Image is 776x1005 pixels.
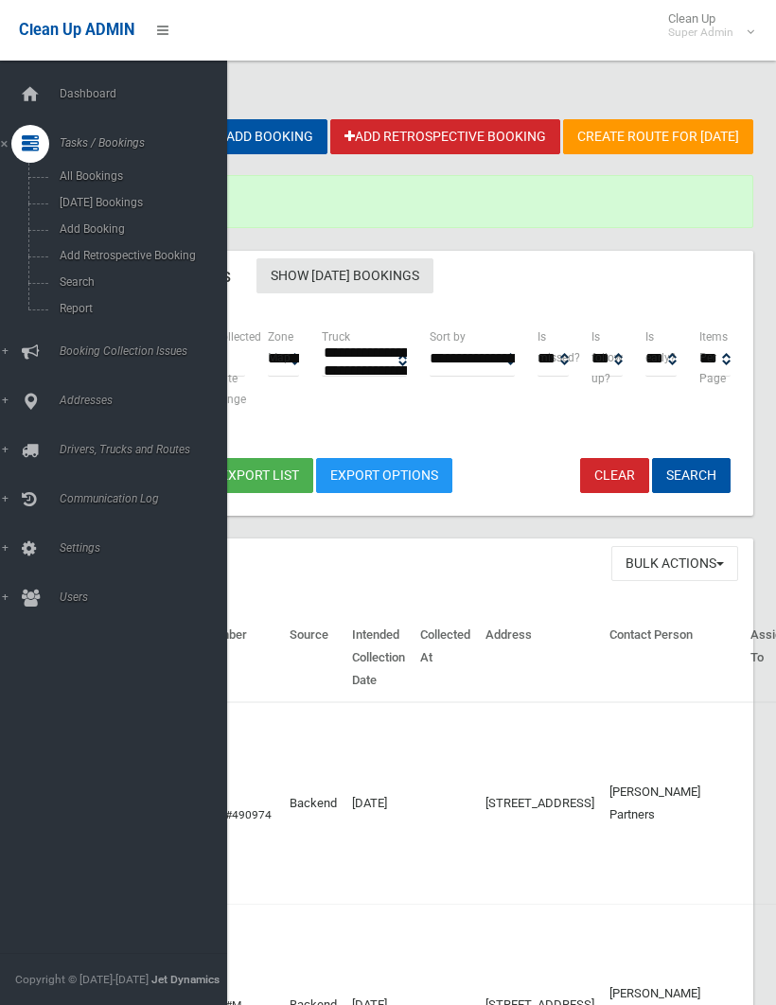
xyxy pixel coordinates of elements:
th: Contact Person [602,614,743,702]
a: Add Retrospective Booking [330,119,560,154]
span: Report [54,302,211,315]
a: #490974 [225,808,272,821]
small: Super Admin [668,26,733,40]
span: Settings [54,541,227,555]
td: [PERSON_NAME] Partners [602,702,743,905]
a: Export Options [316,458,452,493]
td: [DATE] [344,702,413,905]
a: Clear [580,458,649,493]
span: Users [54,591,227,604]
strong: Jet Dynamics [151,973,220,986]
th: Address [478,614,602,702]
a: Add Booking [202,119,327,154]
span: Drivers, Trucks and Routes [54,443,227,456]
button: Export list [206,458,313,493]
span: Booking Collection Issues [54,344,227,358]
a: [STREET_ADDRESS] [485,796,594,810]
div: Saved photos. [83,175,753,228]
span: Copyright © [DATE]-[DATE] [15,973,149,986]
th: Intended Collection Date [344,614,413,702]
span: Tasks / Bookings [54,136,227,150]
span: Addresses [54,394,227,407]
th: Source [282,614,344,702]
span: Clean Up [659,11,752,40]
span: Search [54,275,211,289]
span: Add Retrospective Booking [54,249,211,262]
span: Communication Log [54,492,227,505]
span: Add Booking [54,222,211,236]
span: [DATE] Bookings [54,196,211,209]
label: Truck [322,326,350,347]
a: Show [DATE] Bookings [256,258,433,293]
td: Backend [282,702,344,905]
span: Clean Up ADMIN [19,21,134,39]
a: Create route for [DATE] [563,119,753,154]
th: Collected At [413,614,478,702]
button: Bulk Actions [611,546,738,581]
button: Search [652,458,731,493]
span: Dashboard [54,87,227,100]
span: All Bookings [54,169,211,183]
